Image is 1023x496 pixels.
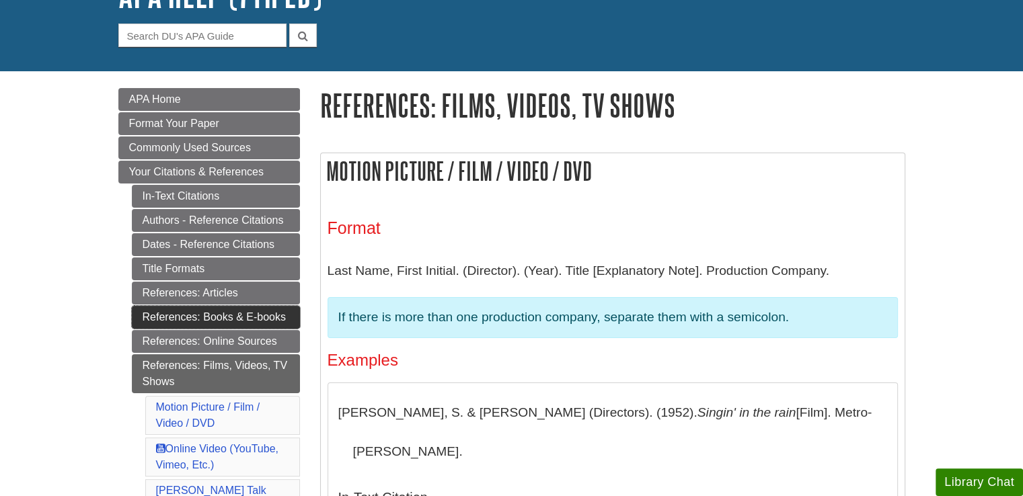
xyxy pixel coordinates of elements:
p: If there is more than one production company, separate them with a semicolon. [338,308,887,327]
a: Format Your Paper [118,112,300,135]
a: References: Films, Videos, TV Shows [132,354,300,393]
h3: Format [328,218,898,238]
h4: Examples [328,352,898,369]
a: References: Articles [132,282,300,304]
a: APA Home [118,88,300,111]
a: Online Video (YouTube, Vimeo, Etc.) [156,443,278,470]
a: In-Text Citations [132,185,300,208]
input: Search DU's APA Guide [118,24,287,47]
a: Title Formats [132,257,300,280]
h1: References: Films, Videos, TV Shows [320,88,905,122]
span: Format Your Paper [129,118,219,129]
a: Dates - Reference Citations [132,233,300,256]
span: Your Citations & References [129,166,264,177]
a: Motion Picture / Film / Video / DVD [156,401,260,429]
a: References: Online Sources [132,330,300,353]
h2: Motion Picture / Film / Video / DVD [321,153,905,189]
a: References: Books & E-books [132,306,300,329]
i: Singin' in the rain [697,405,796,419]
p: [PERSON_NAME], S. & [PERSON_NAME] (Directors). (1952). [Film]. Metro-[PERSON_NAME]. [338,393,887,470]
a: [PERSON_NAME] Talk [156,485,266,496]
p: Last Name, First Initial. (Director). (Year). Title [Explanatory Note]. Production Company. [328,251,898,290]
a: Authors - Reference Citations [132,209,300,232]
span: APA Home [129,93,181,105]
a: Commonly Used Sources [118,136,300,159]
button: Library Chat [936,468,1023,496]
span: Commonly Used Sources [129,142,251,153]
a: Your Citations & References [118,161,300,183]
